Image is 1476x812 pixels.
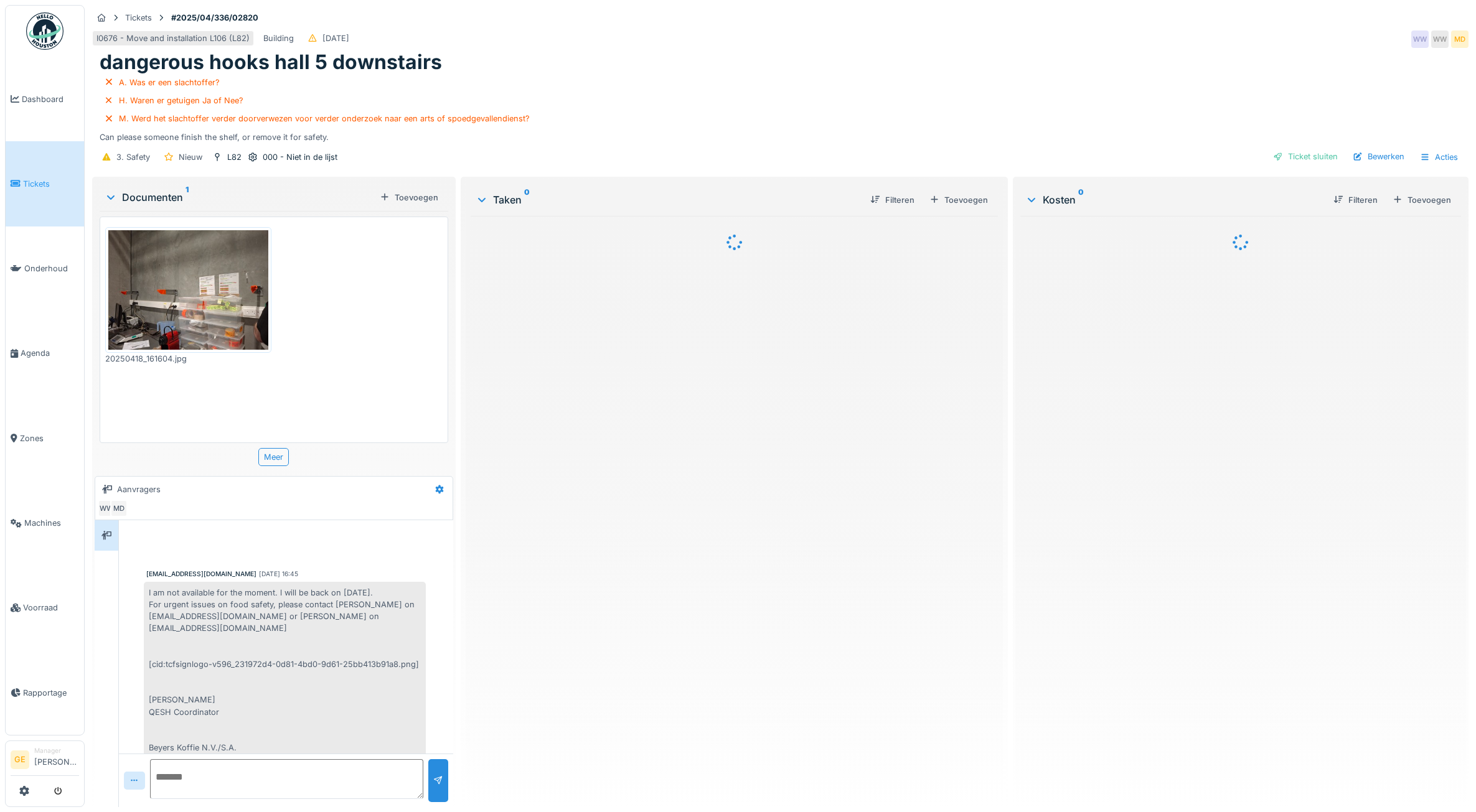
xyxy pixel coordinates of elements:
[524,192,530,207] sup: 0
[179,151,202,163] div: Nieuw
[263,32,294,44] div: Building
[6,396,84,480] a: Zones
[166,12,263,24] strong: #2025/04/336/02820
[116,151,150,163] div: 3. Safety
[1025,192,1323,207] div: Kosten
[24,263,79,274] span: Onderhoud
[119,77,220,88] div: A. Was er een slachtoffer?
[1431,30,1449,48] div: WW
[6,650,84,735] a: Rapportage
[186,190,189,205] sup: 1
[924,192,993,208] div: Toevoegen
[98,500,115,517] div: WW
[119,95,243,106] div: H. Waren er getuigen Ja of Nee?
[20,432,79,444] span: Zones
[23,687,79,699] span: Rapportage
[259,569,298,579] div: [DATE] 16:45
[23,178,79,190] span: Tickets
[23,602,79,614] span: Voorraad
[125,12,152,24] div: Tickets
[6,566,84,650] a: Voorraad
[11,750,29,769] li: GE
[21,347,79,359] span: Agenda
[26,12,63,50] img: Badge_color-CXgf-gQk.svg
[6,226,84,311] a: Onderhoud
[34,746,79,773] li: [PERSON_NAME]
[865,192,919,208] div: Filteren
[96,32,250,44] div: I0676 - Move and installation L106 (L82)
[105,353,271,365] div: 20250418_161604.jpg
[24,517,79,529] span: Machines
[117,483,161,495] div: Aanvragers
[258,448,289,466] div: Meer
[1328,192,1383,208] div: Filteren
[100,50,442,74] h1: dangerous hooks hall 5 downstairs
[1078,192,1084,207] sup: 0
[34,746,79,755] div: Manager
[11,746,79,776] a: GE Manager[PERSON_NAME]
[322,32,349,44] div: [DATE]
[119,113,530,124] div: M. Werd het slachtoffer verder doorverwezen voor verder onderzoek naar een arts of spoedgevallend...
[227,151,242,163] div: L82
[6,311,84,396] a: Agenda
[1451,30,1469,48] div: MD
[1268,148,1343,165] div: Ticket sluiten
[1388,192,1456,208] div: Toevoegen
[476,192,861,207] div: Taken
[1348,148,1409,165] div: Bewerken
[100,75,1461,144] div: Can please someone finish the shelf, or remove it for safety.
[105,190,375,205] div: Documenten
[146,569,256,579] div: [EMAIL_ADDRESS][DOMAIN_NAME]
[22,93,79,105] span: Dashboard
[1414,148,1464,166] div: Acties
[6,480,84,565] a: Machines
[375,189,443,206] div: Toevoegen
[6,141,84,226] a: Tickets
[1411,30,1429,48] div: WW
[110,500,128,517] div: MD
[108,230,268,350] img: 8rc2n6odlyr80yz1zsdtqkftyjwr
[6,57,84,141] a: Dashboard
[263,151,337,163] div: 000 - Niet in de lijst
